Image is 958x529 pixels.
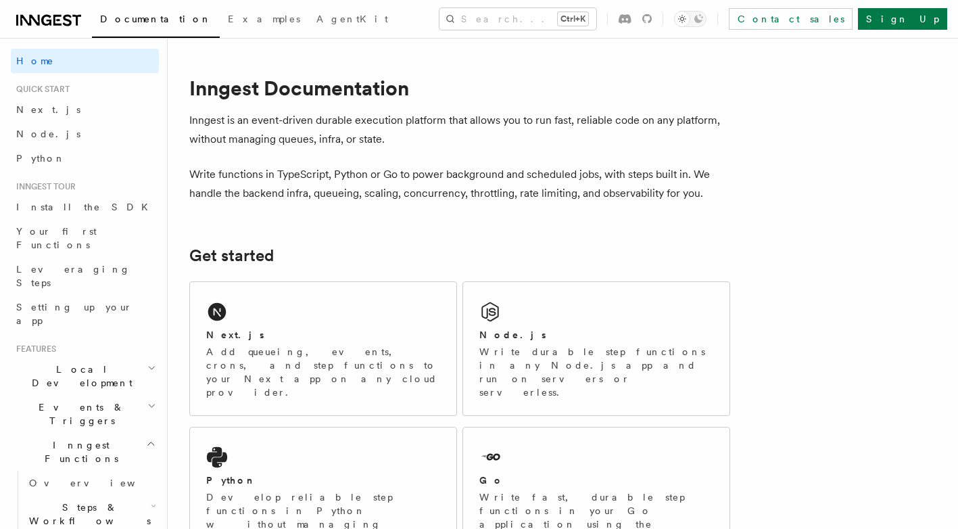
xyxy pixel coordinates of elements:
a: Node.js [11,122,159,146]
a: Leveraging Steps [11,257,159,295]
a: Your first Functions [11,219,159,257]
a: Sign Up [858,8,947,30]
h1: Inngest Documentation [189,76,730,100]
span: Setting up your app [16,302,133,326]
a: Next.js [11,97,159,122]
h2: Go [479,474,504,487]
h2: Next.js [206,328,264,342]
a: Next.jsAdd queueing, events, crons, and step functions to your Next app on any cloud provider. [189,281,457,416]
a: Python [11,146,159,170]
span: Install the SDK [16,202,156,212]
span: Leveraging Steps [16,264,130,288]
span: Next.js [16,104,80,115]
span: Your first Functions [16,226,97,250]
span: Inngest Functions [11,438,146,465]
span: Steps & Workflows [24,501,151,528]
h2: Node.js [479,328,546,342]
p: Add queueing, events, crons, and step functions to your Next app on any cloud provider. [206,345,440,399]
a: Node.jsWrite durable step functions in any Node.js app and run on servers or serverless. [462,281,730,416]
span: AgentKit [316,14,388,24]
span: Inngest tour [11,181,76,192]
a: AgentKit [308,4,396,37]
span: Node.js [16,129,80,139]
button: Toggle dark mode [674,11,706,27]
span: Overview [29,478,168,488]
a: Documentation [92,4,220,38]
a: Overview [24,471,159,495]
a: Home [11,49,159,73]
span: Local Development [11,363,147,390]
span: Home [16,54,54,68]
span: Documentation [100,14,212,24]
h2: Python [206,474,256,487]
p: Inngest is an event-driven durable execution platform that allows you to run fast, reliable code ... [189,111,730,149]
button: Search...Ctrl+K [439,8,596,30]
p: Write durable step functions in any Node.js app and run on servers or serverless. [479,345,713,399]
a: Examples [220,4,308,37]
kbd: Ctrl+K [558,12,588,26]
span: Features [11,344,56,354]
button: Inngest Functions [11,433,159,471]
a: Get started [189,246,274,265]
button: Events & Triggers [11,395,159,433]
button: Local Development [11,357,159,395]
a: Setting up your app [11,295,159,333]
p: Write functions in TypeScript, Python or Go to power background and scheduled jobs, with steps bu... [189,165,730,203]
a: Contact sales [729,8,853,30]
a: Install the SDK [11,195,159,219]
span: Examples [228,14,300,24]
span: Quick start [11,84,70,95]
span: Python [16,153,66,164]
span: Events & Triggers [11,400,147,428]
